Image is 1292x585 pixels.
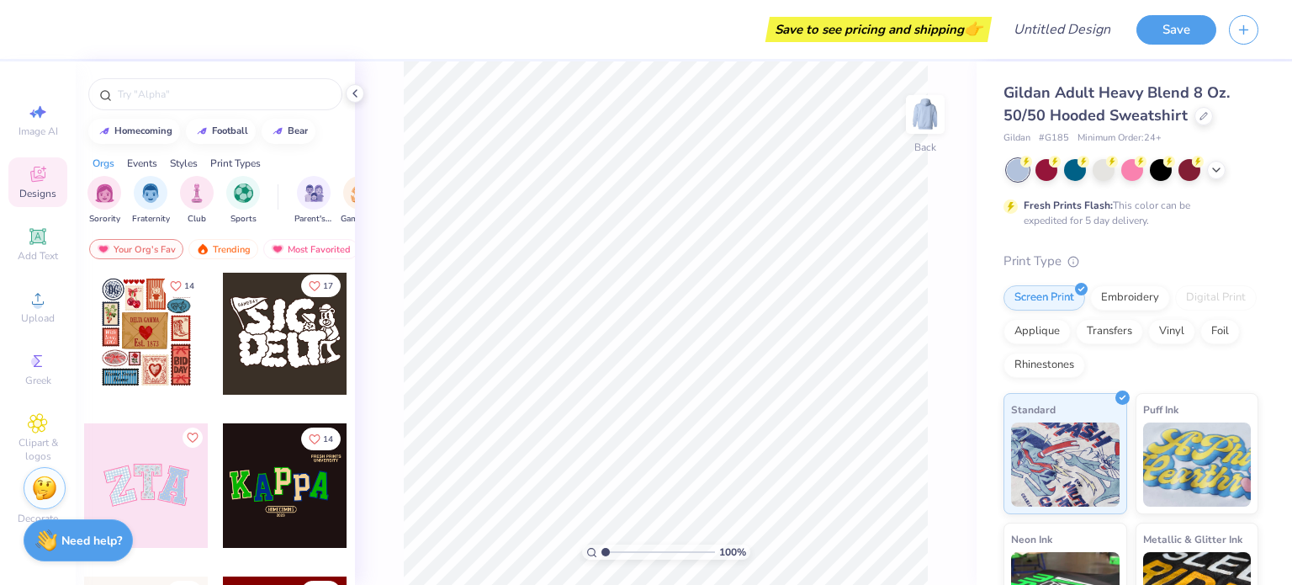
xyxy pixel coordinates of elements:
[294,213,333,226] span: Parent's Weekend
[262,119,315,144] button: bear
[341,213,379,226] span: Game Day
[132,176,170,226] div: filter for Fraternity
[180,176,214,226] button: filter button
[93,156,114,171] div: Orgs
[1143,401,1178,418] span: Puff Ink
[294,176,333,226] div: filter for Parent's Weekend
[19,125,58,138] span: Image AI
[141,183,160,203] img: Fraternity Image
[1039,131,1069,146] span: # G185
[180,176,214,226] div: filter for Club
[183,428,203,448] button: Like
[116,86,331,103] input: Try "Alpha"
[288,126,308,136] div: bear
[18,249,58,263] span: Add Text
[8,436,67,463] span: Clipart & logos
[914,140,936,155] div: Back
[87,176,121,226] button: filter button
[186,119,256,144] button: football
[1003,131,1030,146] span: Gildan
[770,17,988,42] div: Save to see pricing and shipping
[304,183,324,203] img: Parent's Weekend Image
[351,183,370,203] img: Game Day Image
[188,183,206,203] img: Club Image
[1078,131,1162,146] span: Minimum Order: 24 +
[1024,199,1113,212] strong: Fresh Prints Flash:
[132,213,170,226] span: Fraternity
[188,213,206,226] span: Club
[1000,13,1124,46] input: Untitled Design
[1090,285,1170,311] div: Embroidery
[21,311,55,325] span: Upload
[234,183,253,203] img: Sports Image
[210,156,261,171] div: Print Types
[271,126,284,136] img: trend_line.gif
[184,282,194,290] span: 14
[61,533,122,549] strong: Need help?
[271,243,284,255] img: most_fav.gif
[1003,82,1230,125] span: Gildan Adult Heavy Blend 8 Oz. 50/50 Hooded Sweatshirt
[1003,319,1071,344] div: Applique
[301,274,341,297] button: Like
[908,98,942,131] img: Back
[1011,423,1120,507] img: Standard
[294,176,333,226] button: filter button
[226,176,260,226] div: filter for Sports
[1003,252,1258,271] div: Print Type
[719,545,746,560] span: 100 %
[301,428,341,450] button: Like
[19,187,56,200] span: Designs
[114,126,172,136] div: homecoming
[162,274,202,297] button: Like
[964,19,982,39] span: 👉
[1148,319,1195,344] div: Vinyl
[88,119,180,144] button: homecoming
[188,239,258,259] div: Trending
[89,213,120,226] span: Sorority
[97,243,110,255] img: most_fav.gif
[263,239,358,259] div: Most Favorited
[323,282,333,290] span: 17
[87,176,121,226] div: filter for Sorority
[1143,530,1242,548] span: Metallic & Glitter Ink
[341,176,379,226] div: filter for Game Day
[1136,15,1216,45] button: Save
[196,243,209,255] img: trending.gif
[132,176,170,226] button: filter button
[1076,319,1143,344] div: Transfers
[1024,198,1231,228] div: This color can be expedited for 5 day delivery.
[230,213,257,226] span: Sports
[341,176,379,226] button: filter button
[25,374,51,387] span: Greek
[1175,285,1257,311] div: Digital Print
[89,239,183,259] div: Your Org's Fav
[212,126,248,136] div: football
[18,512,58,525] span: Decorate
[226,176,260,226] button: filter button
[98,126,111,136] img: trend_line.gif
[127,156,157,171] div: Events
[1200,319,1240,344] div: Foil
[170,156,198,171] div: Styles
[195,126,209,136] img: trend_line.gif
[1011,530,1052,548] span: Neon Ink
[1011,401,1056,418] span: Standard
[1003,353,1085,378] div: Rhinestones
[1143,423,1252,507] img: Puff Ink
[323,435,333,444] span: 14
[1003,285,1085,311] div: Screen Print
[95,183,114,203] img: Sorority Image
